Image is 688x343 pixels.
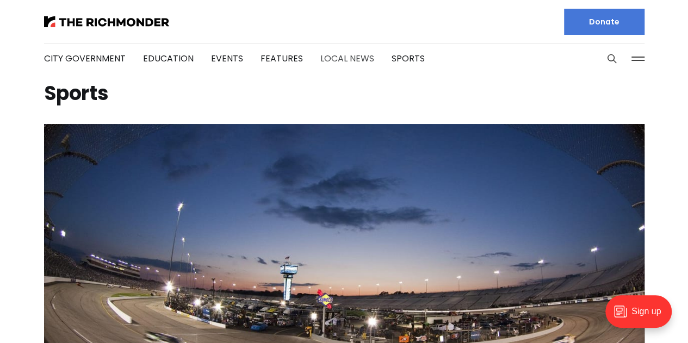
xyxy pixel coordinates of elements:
h1: Sports [44,85,644,102]
a: Donate [564,9,644,35]
button: Search this site [604,51,620,67]
a: Local News [320,52,374,65]
a: City Government [44,52,126,65]
img: The Richmonder [44,16,169,27]
a: Features [261,52,303,65]
a: Events [211,52,243,65]
iframe: portal-trigger [596,290,688,343]
a: Education [143,52,194,65]
a: Sports [392,52,425,65]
